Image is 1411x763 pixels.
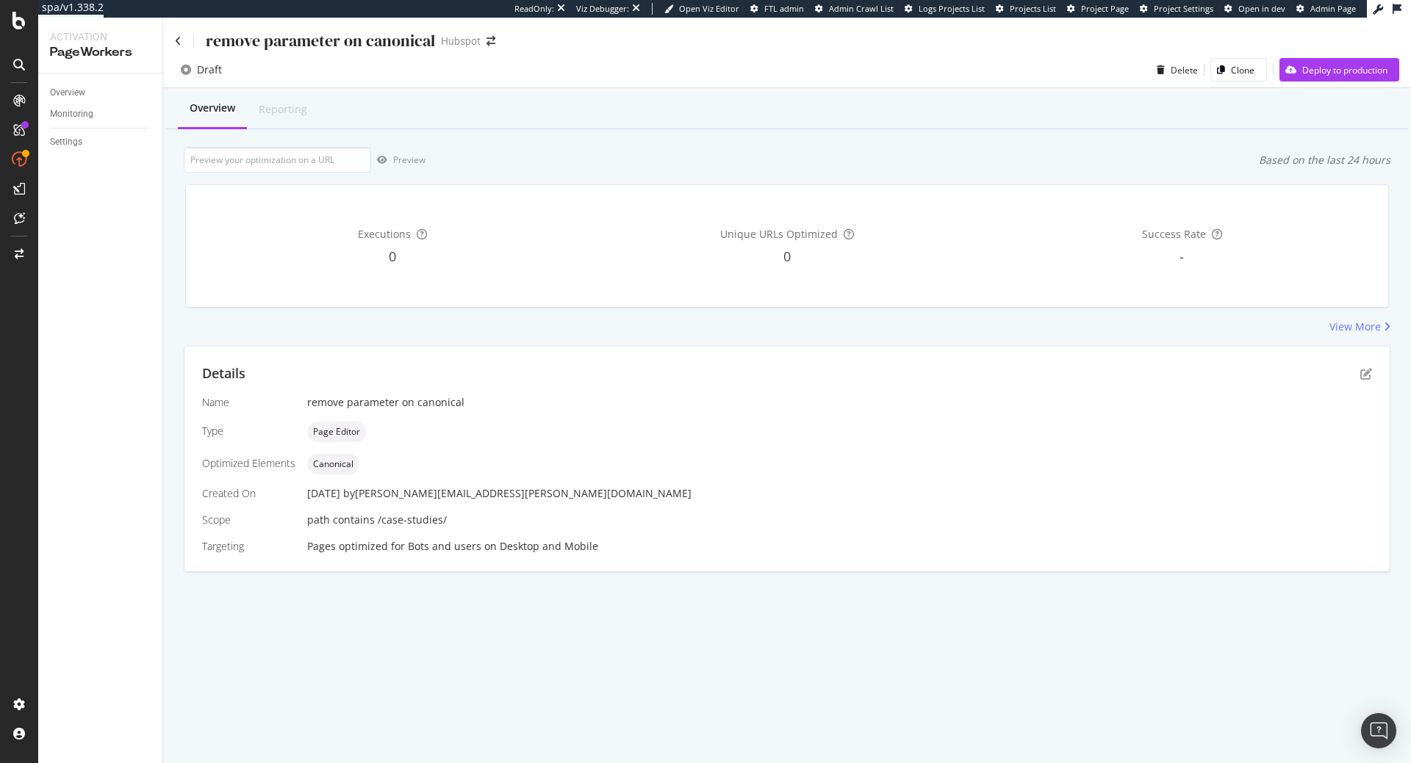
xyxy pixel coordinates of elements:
div: Open Intercom Messenger [1361,713,1396,748]
span: Open Viz Editor [679,3,739,14]
a: Click to go back [175,36,182,46]
span: Admin Crawl List [829,3,894,14]
div: Delete [1171,64,1198,76]
div: Overview [50,85,85,101]
div: Targeting [202,539,295,554]
div: Preview [393,153,426,166]
a: Open Viz Editor [664,3,739,15]
a: Overview [50,85,152,101]
div: View More [1329,319,1381,334]
div: Type [202,424,295,438]
div: Settings [50,134,82,150]
button: Clone [1210,58,1267,82]
div: pen-to-square [1360,368,1372,380]
div: Created On [202,486,295,501]
button: Preview [371,148,426,172]
div: Overview [190,101,235,115]
div: Pages optimized for on [307,539,1372,554]
div: ReadOnly: [514,3,554,15]
div: Scope [202,513,295,527]
span: Open in dev [1238,3,1285,14]
span: 0 [783,247,791,265]
span: FTL admin [764,3,804,14]
div: neutral label [307,422,366,442]
div: Monitoring [50,106,93,122]
a: View More [1329,319,1390,334]
div: [DATE] [307,486,1372,501]
a: Admin Crawl List [815,3,894,15]
button: Deploy to production [1279,58,1399,82]
a: Monitoring [50,106,152,122]
div: arrow-right-arrow-left [487,36,495,46]
div: Details [202,364,245,383]
div: Clone [1231,64,1254,76]
div: Activation [50,29,151,44]
div: Name [202,395,295,410]
div: Desktop and Mobile [500,539,598,554]
span: Logs Projects List [919,3,985,14]
div: Hubspot [441,34,481,48]
a: Admin Page [1296,3,1356,15]
span: Project Page [1081,3,1129,14]
div: neutral label [307,454,359,474]
span: Canonical [313,460,353,469]
a: Project Page [1067,3,1129,15]
span: Project Settings [1154,3,1213,14]
input: Preview your optimization on a URL [184,147,371,173]
a: Project Settings [1140,3,1213,15]
span: Success Rate [1142,227,1206,241]
div: PageWorkers [50,44,151,61]
div: by [PERSON_NAME][EMAIL_ADDRESS][PERSON_NAME][DOMAIN_NAME] [343,486,692,501]
div: Optimized Elements [202,456,295,471]
a: Logs Projects List [905,3,985,15]
span: Unique URLs Optimized [720,227,838,241]
a: Projects List [996,3,1056,15]
div: Bots and users [408,539,481,554]
span: - [1180,247,1184,265]
a: Settings [50,134,152,150]
span: 0 [389,247,396,265]
span: Projects List [1010,3,1056,14]
div: remove parameter on canonical [206,29,435,52]
button: Delete [1151,58,1198,82]
span: Executions [358,227,411,241]
span: Page Editor [313,427,360,436]
span: path contains /case-studies/ [307,513,447,527]
span: Admin Page [1310,3,1356,14]
div: Viz Debugger: [576,3,629,15]
div: Based on the last 24 hours [1259,153,1390,167]
div: Draft [197,62,222,77]
div: remove parameter on canonical [307,395,1372,410]
a: Open in dev [1224,3,1285,15]
div: Deploy to production [1302,64,1387,76]
div: Reporting [259,102,307,117]
a: FTL admin [750,3,804,15]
